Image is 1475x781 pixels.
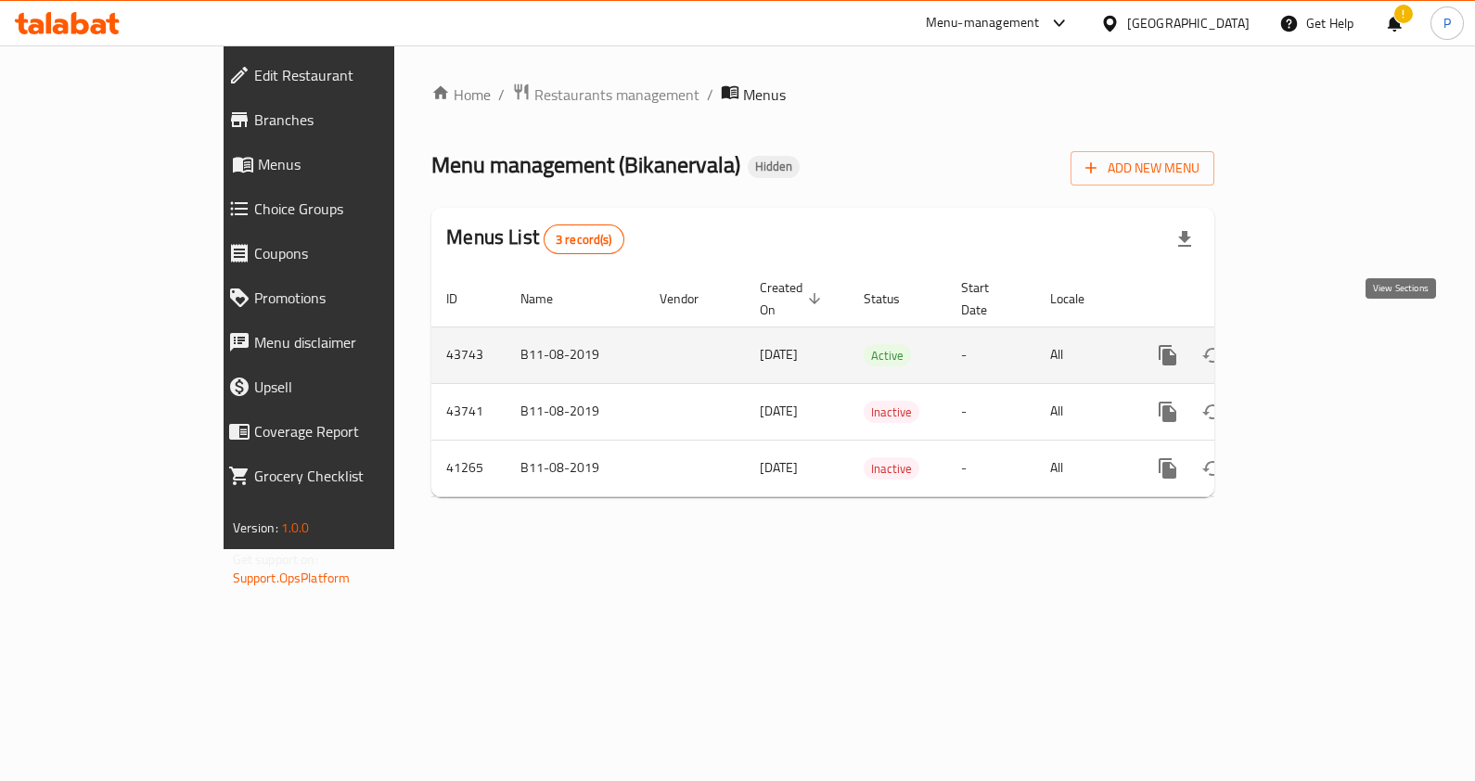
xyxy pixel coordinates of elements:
[254,420,455,442] span: Coverage Report
[254,242,455,264] span: Coupons
[213,365,470,409] a: Upsell
[864,401,919,423] div: Inactive
[864,458,919,480] span: Inactive
[743,83,786,106] span: Menus
[254,64,455,86] span: Edit Restaurant
[213,320,470,365] a: Menu disclaimer
[864,345,911,366] span: Active
[446,224,623,254] h2: Menus List
[534,83,699,106] span: Restaurants management
[864,344,911,366] div: Active
[233,516,278,540] span: Version:
[520,288,577,310] span: Name
[254,376,455,398] span: Upsell
[1085,157,1199,180] span: Add New Menu
[431,83,1214,107] nav: breadcrumb
[281,516,310,540] span: 1.0.0
[544,224,624,254] div: Total records count
[760,455,798,480] span: [DATE]
[760,399,798,423] span: [DATE]
[213,142,470,186] a: Menus
[961,276,1013,321] span: Start Date
[707,83,713,106] li: /
[213,275,470,320] a: Promotions
[1050,288,1109,310] span: Locale
[660,288,723,310] span: Vendor
[1190,333,1235,378] button: Change Status
[1035,326,1131,383] td: All
[946,440,1035,496] td: -
[1146,390,1190,434] button: more
[431,144,740,186] span: Menu management ( Bikanervala )
[748,156,800,178] div: Hidden
[1443,13,1451,33] span: P
[1146,333,1190,378] button: more
[506,326,645,383] td: B11-08-2019
[760,342,798,366] span: [DATE]
[254,331,455,353] span: Menu disclaimer
[213,454,470,498] a: Grocery Checklist
[760,276,827,321] span: Created On
[213,409,470,454] a: Coverage Report
[213,231,470,275] a: Coupons
[254,465,455,487] span: Grocery Checklist
[864,288,924,310] span: Status
[1127,13,1250,33] div: [GEOGRAPHIC_DATA]
[1131,271,1339,327] th: Actions
[254,109,455,131] span: Branches
[254,287,455,309] span: Promotions
[506,440,645,496] td: B11-08-2019
[926,12,1040,34] div: Menu-management
[431,271,1339,497] table: enhanced table
[233,547,318,571] span: Get support on:
[446,288,481,310] span: ID
[1190,390,1235,434] button: Change Status
[506,383,645,440] td: B11-08-2019
[748,159,800,174] span: Hidden
[213,186,470,231] a: Choice Groups
[1162,217,1207,262] div: Export file
[213,97,470,142] a: Branches
[258,153,455,175] span: Menus
[946,383,1035,440] td: -
[545,231,623,249] span: 3 record(s)
[213,53,470,97] a: Edit Restaurant
[946,326,1035,383] td: -
[1146,446,1190,491] button: more
[864,457,919,480] div: Inactive
[1190,446,1235,491] button: Change Status
[1071,151,1214,186] button: Add New Menu
[864,402,919,423] span: Inactive
[233,566,351,590] a: Support.OpsPlatform
[1035,440,1131,496] td: All
[254,198,455,220] span: Choice Groups
[1035,383,1131,440] td: All
[512,83,699,107] a: Restaurants management
[498,83,505,106] li: /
